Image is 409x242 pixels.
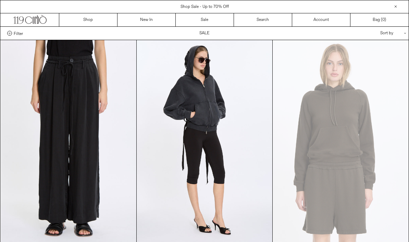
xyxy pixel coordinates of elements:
[176,13,234,26] a: Sale
[59,13,117,26] a: Shop
[340,27,402,40] div: Sort by
[234,13,292,26] a: Search
[382,17,385,23] span: 0
[117,13,176,26] a: New In
[382,17,386,23] span: )
[350,13,409,26] a: Bag ()
[14,31,23,36] span: Filter
[181,4,229,10] a: Shop Sale - Up to 70% Off
[292,13,350,26] a: Account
